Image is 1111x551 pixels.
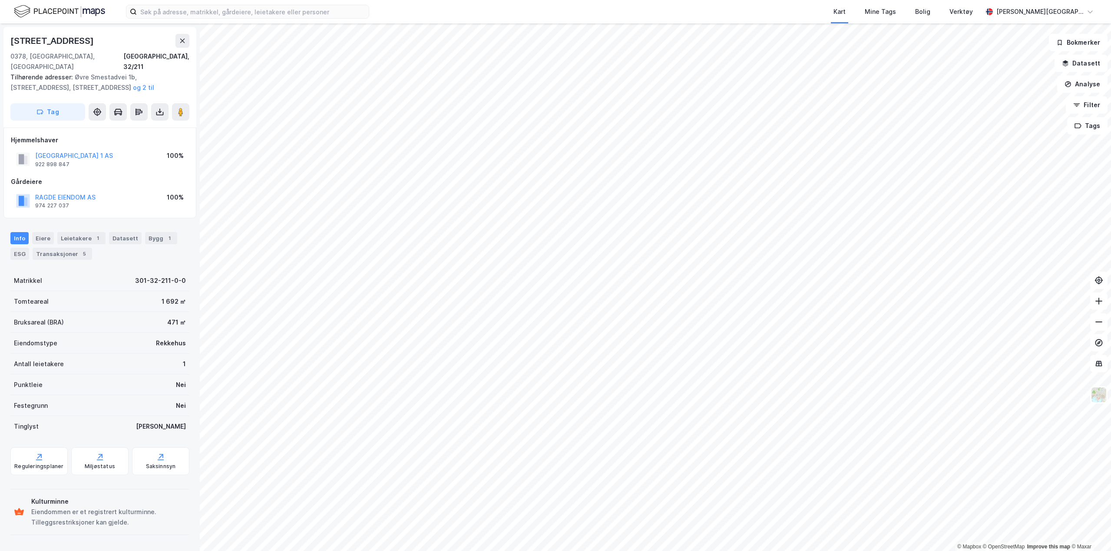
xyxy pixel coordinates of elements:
div: 0378, [GEOGRAPHIC_DATA], [GEOGRAPHIC_DATA] [10,51,123,72]
div: [STREET_ADDRESS] [10,34,96,48]
div: 1 692 ㎡ [162,296,186,307]
div: 471 ㎡ [167,317,186,328]
div: Nei [176,380,186,390]
div: Tinglyst [14,421,39,432]
button: Tags [1067,117,1108,134]
div: Bolig [915,7,930,17]
div: Eiendomstype [14,338,57,348]
button: Bokmerker [1049,34,1108,51]
a: OpenStreetMap [983,544,1025,550]
div: Miljøstatus [85,463,115,470]
div: Transaksjoner [33,248,92,260]
div: Verktøy [949,7,973,17]
div: Matrikkel [14,275,42,286]
div: Reguleringsplaner [14,463,63,470]
button: Filter [1066,96,1108,114]
div: Øvre Smestadvei 1b, [STREET_ADDRESS], [STREET_ADDRESS] [10,72,182,93]
span: Tilhørende adresser: [10,73,75,81]
div: [GEOGRAPHIC_DATA], 32/211 [123,51,189,72]
div: Festegrunn [14,400,48,411]
a: Mapbox [957,544,981,550]
div: Gårdeiere [11,177,189,187]
div: Saksinnsyn [146,463,176,470]
div: ESG [10,248,29,260]
button: Analyse [1057,75,1108,93]
a: Improve this map [1027,544,1070,550]
div: Kart [833,7,846,17]
div: 974 227 037 [35,202,69,209]
div: Nei [176,400,186,411]
button: Datasett [1055,55,1108,72]
img: logo.f888ab2527a4732fd821a326f86c7f29.svg [14,4,105,19]
div: 100% [167,192,184,203]
div: Bruksareal (BRA) [14,317,64,328]
div: 5 [80,249,89,258]
div: Leietakere [57,232,106,244]
div: Info [10,232,29,244]
div: Antall leietakere [14,359,64,369]
div: [PERSON_NAME][GEOGRAPHIC_DATA] [996,7,1083,17]
button: Tag [10,103,85,121]
div: 1 [183,359,186,369]
iframe: Chat Widget [1068,509,1111,551]
div: Bygg [145,232,177,244]
input: Søk på adresse, matrikkel, gårdeiere, leietakere eller personer [137,5,369,18]
div: Mine Tags [865,7,896,17]
div: 100% [167,151,184,161]
div: Kulturminne [31,496,186,507]
div: Punktleie [14,380,43,390]
div: Datasett [109,232,142,244]
div: 922 898 847 [35,161,69,168]
div: 301-32-211-0-0 [135,275,186,286]
div: 1 [93,234,102,243]
div: Eiendommen er et registrert kulturminne. Tilleggsrestriksjoner kan gjelde. [31,507,186,528]
div: Rekkehus [156,338,186,348]
div: [PERSON_NAME] [136,421,186,432]
div: Eiere [32,232,54,244]
div: 1 [165,234,174,243]
div: Hjemmelshaver [11,135,189,145]
img: Z [1091,387,1107,403]
div: Tomteareal [14,296,49,307]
